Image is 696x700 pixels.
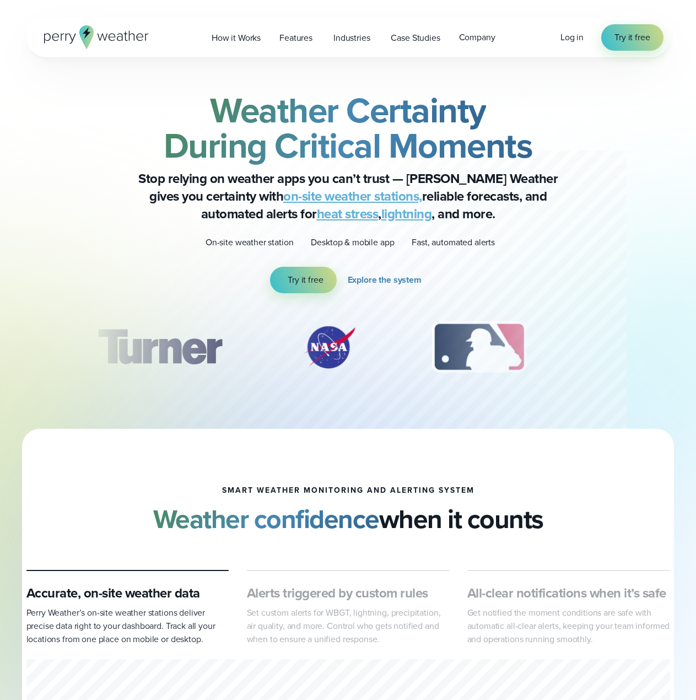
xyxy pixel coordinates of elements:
[317,204,379,224] a: heat stress
[270,267,336,293] a: Try it free
[202,26,270,49] a: How it Works
[381,204,432,224] a: lightning
[247,606,450,646] p: Set custom alerts for WBGT, lightning, precipitation, air quality, and more. Control who gets not...
[560,31,584,44] a: Log in
[614,31,650,44] span: Try it free
[348,267,426,293] a: Explore the system
[421,320,537,375] div: 3 of 12
[467,584,670,602] h3: All-clear notifications when it’s safe
[26,606,229,646] p: Perry Weather’s on-site weather stations deliver precise data right to your dashboard. Track all ...
[81,320,238,375] div: 1 of 12
[247,584,450,602] h3: Alerts triggered by custom rules
[283,186,422,206] a: on-site weather stations,
[82,320,615,380] div: slideshow
[288,273,323,287] span: Try it free
[153,499,379,539] strong: Weather confidence
[128,170,569,223] p: Stop relying on weather apps you can’t trust — [PERSON_NAME] Weather gives you certainty with rel...
[381,26,449,49] a: Case Studies
[291,320,368,375] div: 2 of 12
[311,236,394,249] p: Desktop & mobile app
[467,606,670,646] p: Get notified the moment conditions are safe with automatic all-clear alerts, keeping your team in...
[81,320,238,375] img: Turner-Construction_1.svg
[26,584,229,602] h3: Accurate, on-site weather data
[590,320,678,375] img: PGA.svg
[279,31,312,45] span: Features
[391,31,440,45] span: Case Studies
[459,31,495,44] span: Company
[590,320,678,375] div: 4 of 12
[333,31,370,45] span: Industries
[153,504,543,535] h2: when it counts
[601,24,663,51] a: Try it free
[206,236,294,249] p: On-site weather station
[291,320,368,375] img: NASA.svg
[222,486,474,495] h1: smart weather monitoring and alerting system
[421,320,537,375] img: MLB.svg
[348,273,422,287] span: Explore the system
[412,236,495,249] p: Fast, automated alerts
[164,84,533,171] strong: Weather Certainty During Critical Moments
[212,31,261,45] span: How it Works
